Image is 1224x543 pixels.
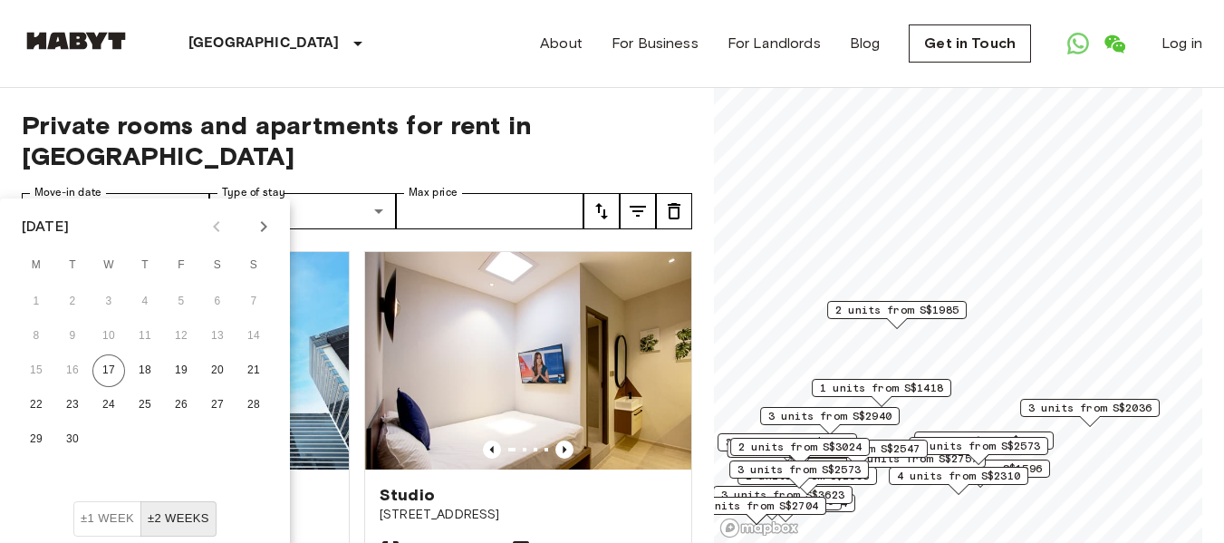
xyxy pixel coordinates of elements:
span: 1 units from S$2704 [695,498,818,514]
div: Map marker [788,440,928,468]
a: Blog [850,33,881,54]
div: Map marker [914,431,1054,460]
span: Sunday [237,247,270,284]
div: Map marker [909,437,1048,465]
a: Mapbox logo [719,518,799,538]
button: 26 [165,389,198,422]
span: Wednesday [92,247,125,284]
span: 3 units from S$1480 [922,432,1046,449]
button: 19 [165,354,198,387]
a: For Landlords [728,33,821,54]
button: 27 [201,389,234,422]
div: Move In Flexibility [73,501,217,537]
a: About [540,33,583,54]
span: 1 units from S$2547 [796,441,920,457]
span: Friday [165,247,198,284]
label: Type of stay [222,185,285,200]
div: Map marker [713,486,853,514]
button: 28 [237,389,270,422]
span: 1 units from S$1418 [820,380,943,396]
div: Map marker [889,467,1028,495]
span: 3 units from S$2573 [737,461,861,478]
div: Map marker [716,494,855,522]
span: 3 units from S$2036 [1028,400,1152,416]
button: tune [583,193,620,229]
button: tune [620,193,656,229]
button: 21 [237,354,270,387]
div: [DATE] [22,216,69,238]
div: Map marker [727,440,872,468]
p: [GEOGRAPHIC_DATA] [188,33,340,54]
div: Map marker [827,301,967,329]
a: Open WhatsApp [1060,25,1096,62]
div: Map marker [737,467,877,495]
span: 6 units from S$1596 [919,461,1042,477]
span: 2 units from S$1985 [835,302,959,318]
button: 25 [129,389,161,422]
button: tune [656,193,692,229]
button: Previous image [483,441,501,459]
a: Log in [1161,33,1202,54]
img: Marketing picture of unit SG-01-110-033-001 [365,252,691,470]
label: Move-in date [34,185,101,200]
button: 30 [56,423,89,456]
span: Studio [380,484,435,506]
button: Previous image [555,441,573,459]
span: Tuesday [56,247,89,284]
a: Get in Touch [909,24,1031,63]
button: 18 [129,354,161,387]
button: 20 [201,354,234,387]
span: 4 units from S$2310 [897,468,1020,484]
button: Next month [248,211,279,242]
button: 24 [92,389,125,422]
div: Map marker [687,497,826,525]
span: 3 units from S$1985 [726,434,849,451]
span: 1 units from S$2573 [917,438,1040,454]
img: Habyt [22,32,130,50]
div: Map marker [760,407,900,435]
a: For Business [612,33,699,54]
span: Saturday [201,247,234,284]
button: 29 [20,423,53,456]
label: Max price [409,185,458,200]
div: Map marker [812,379,951,407]
span: 2 units from S$3024 [738,439,862,455]
span: 3 units from S$2940 [768,408,891,424]
div: Map marker [911,460,1050,488]
a: Open WeChat [1096,25,1132,62]
div: Map marker [1020,399,1160,427]
span: [STREET_ADDRESS] [380,506,677,524]
button: ±1 week [73,501,141,537]
button: 17 [92,354,125,387]
button: 23 [56,389,89,422]
span: Monday [20,247,53,284]
button: ±2 weeks [140,501,217,537]
button: 22 [20,389,53,422]
span: Thursday [129,247,161,284]
span: 3 units from S$3623 [721,487,844,503]
div: Map marker [729,461,869,489]
div: Map marker [718,433,857,461]
span: Private rooms and apartments for rent in [GEOGRAPHIC_DATA] [22,110,692,171]
div: Map marker [730,438,870,466]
